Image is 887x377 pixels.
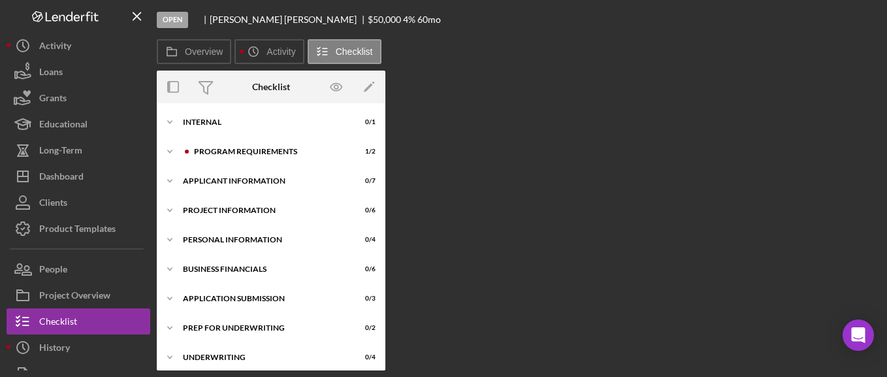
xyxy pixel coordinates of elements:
[7,189,150,216] button: Clients
[183,295,343,303] div: Application Submission
[403,14,415,25] div: 4 %
[352,353,376,361] div: 0 / 4
[352,148,376,156] div: 1 / 2
[368,14,401,25] span: $50,000
[39,256,67,286] div: People
[7,85,150,111] button: Grants
[157,39,231,64] button: Overview
[39,85,67,114] div: Grants
[7,137,150,163] button: Long-Term
[7,111,150,137] button: Educational
[7,216,150,242] button: Product Templates
[39,33,71,62] div: Activity
[39,137,82,167] div: Long-Term
[183,206,343,214] div: PROJECT INFORMATION
[39,216,116,245] div: Product Templates
[234,39,304,64] button: Activity
[210,14,368,25] div: [PERSON_NAME] [PERSON_NAME]
[183,236,343,244] div: Personal Information
[39,282,110,312] div: Project Overview
[352,206,376,214] div: 0 / 6
[194,148,343,156] div: Program Requirements
[843,320,874,351] div: Open Intercom Messenger
[7,282,150,308] button: Project Overview
[7,256,150,282] button: People
[39,111,88,140] div: Educational
[39,335,70,364] div: History
[352,118,376,126] div: 0 / 1
[7,33,150,59] button: Activity
[157,12,188,28] div: Open
[252,82,290,92] div: Checklist
[352,177,376,185] div: 0 / 7
[352,236,376,244] div: 0 / 4
[352,295,376,303] div: 0 / 3
[39,189,67,219] div: Clients
[417,14,441,25] div: 60 mo
[7,308,150,335] button: Checklist
[183,265,343,273] div: Business Financials
[352,324,376,332] div: 0 / 2
[7,335,150,361] button: History
[7,163,150,189] button: Dashboard
[183,177,343,185] div: APPLICANT INFORMATION
[266,46,295,57] label: Activity
[183,324,343,332] div: Prep for Underwriting
[39,308,77,338] div: Checklist
[185,46,223,57] label: Overview
[183,353,343,361] div: Underwriting
[352,265,376,273] div: 0 / 6
[7,59,150,85] button: Loans
[336,46,373,57] label: Checklist
[183,118,343,126] div: Internal
[39,163,84,193] div: Dashboard
[39,59,63,88] div: Loans
[308,39,381,64] button: Checklist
